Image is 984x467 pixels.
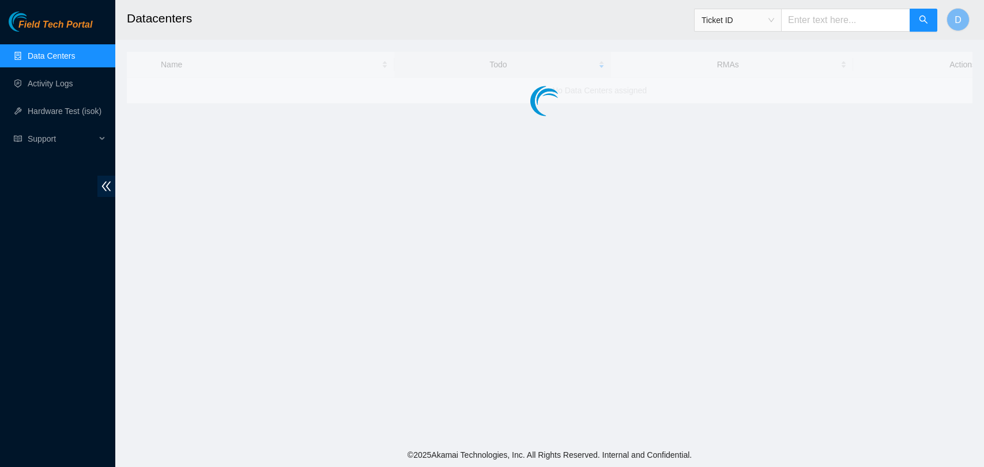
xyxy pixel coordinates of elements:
span: double-left [97,176,115,197]
span: read [14,135,22,143]
input: Enter text here... [781,9,910,32]
a: Akamai TechnologiesField Tech Portal [9,21,92,36]
span: Support [28,127,96,150]
span: Field Tech Portal [18,20,92,31]
span: D [955,13,962,27]
span: search [919,15,928,26]
img: Akamai Technologies [9,12,58,32]
span: Ticket ID [702,12,774,29]
button: D [947,8,970,31]
a: Activity Logs [28,79,73,88]
button: search [910,9,937,32]
footer: © 2025 Akamai Technologies, Inc. All Rights Reserved. Internal and Confidential. [115,443,984,467]
a: Data Centers [28,51,75,60]
a: Hardware Test (isok) [28,107,101,116]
